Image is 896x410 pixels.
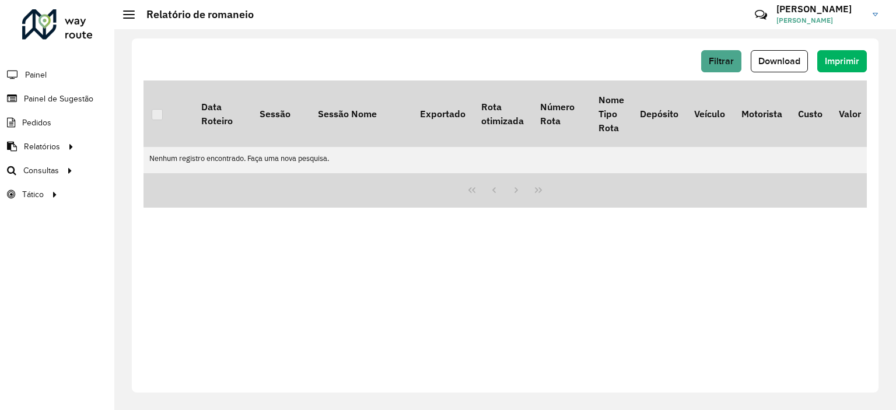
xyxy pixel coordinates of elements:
th: Nome Tipo Rota [590,80,632,147]
th: Data Roteiro [193,80,251,147]
h2: Relatório de romaneio [135,8,254,21]
th: Número Rota [532,80,590,147]
span: Consultas [23,164,59,177]
th: Veículo [687,80,733,147]
th: Motorista [733,80,790,147]
th: Depósito [632,80,686,147]
button: Download [751,50,808,72]
button: Filtrar [701,50,741,72]
button: Imprimir [817,50,867,72]
span: [PERSON_NAME] [776,15,864,26]
a: Contato Rápido [748,2,773,27]
span: Relatórios [24,141,60,153]
th: Sessão [251,80,310,147]
h3: [PERSON_NAME] [776,3,864,15]
th: Exportado [412,80,473,147]
span: Download [758,56,800,66]
th: Sessão Nome [310,80,412,147]
th: Valor [831,80,869,147]
span: Painel de Sugestão [24,93,93,105]
span: Imprimir [825,56,859,66]
span: Painel [25,69,47,81]
th: Custo [790,80,830,147]
th: Rota otimizada [473,80,531,147]
span: Tático [22,188,44,201]
span: Filtrar [709,56,734,66]
span: Pedidos [22,117,51,129]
